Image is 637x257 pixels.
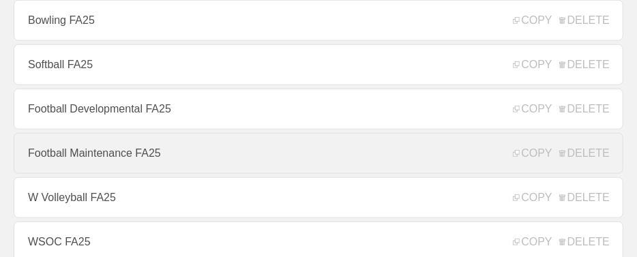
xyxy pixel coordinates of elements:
a: Football Developmental FA25 [14,89,623,130]
iframe: Chat Widget [569,192,637,257]
span: DELETE [559,236,610,248]
span: COPY [513,14,552,27]
span: COPY [513,236,552,248]
span: DELETE [559,147,610,160]
span: COPY [513,192,552,204]
span: COPY [513,59,552,71]
span: DELETE [559,14,610,27]
a: Softball FA25 [14,44,623,85]
span: DELETE [559,192,610,204]
span: DELETE [559,59,610,71]
span: COPY [513,147,552,160]
a: W Volleyball FA25 [14,177,623,218]
span: COPY [513,103,552,115]
a: Football Maintenance FA25 [14,133,623,174]
span: DELETE [559,103,610,115]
